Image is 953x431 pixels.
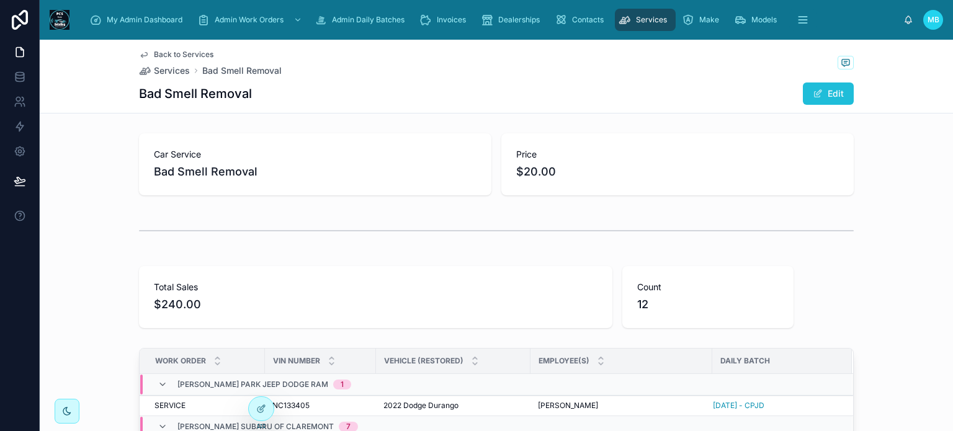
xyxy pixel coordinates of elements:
[154,148,476,161] span: Car Service
[154,163,476,180] span: Bad Smell Removal
[730,9,785,31] a: Models
[107,15,182,25] span: My Admin Dashboard
[139,50,213,60] a: Back to Services
[551,9,612,31] a: Contacts
[437,15,466,25] span: Invoices
[516,148,839,161] span: Price
[751,15,777,25] span: Models
[273,356,320,366] span: VIN Number
[154,64,190,77] span: Services
[154,401,257,411] a: SERVICE
[139,85,252,102] h1: Bad Smell Removal
[341,380,344,389] div: 1
[637,281,779,293] span: Count
[416,9,475,31] a: Invoices
[516,163,839,180] span: $20.00
[383,401,459,411] span: 2022 Dodge Durango
[539,356,589,366] span: Employee(s)
[928,15,939,25] span: MB
[154,50,213,60] span: Back to Services
[154,296,597,313] span: $240.00
[572,15,604,25] span: Contacts
[332,15,405,25] span: Admin Daily Batches
[139,64,190,77] a: Services
[50,10,69,30] img: App logo
[699,15,719,25] span: Make
[383,401,523,411] a: 2022 Dodge Durango
[803,82,854,105] button: Edit
[272,401,369,411] a: NC133405
[202,64,282,77] a: Bad Smell Removal
[215,15,284,25] span: Admin Work Orders
[477,9,548,31] a: Dealerships
[615,9,676,31] a: Services
[272,401,310,411] span: NC133405
[177,380,328,389] span: [PERSON_NAME] Park Jeep Dodge Ram
[154,281,597,293] span: Total Sales
[498,15,540,25] span: Dealerships
[155,356,206,366] span: Work Order
[713,401,837,411] a: [DATE] - CPJD
[154,401,186,411] span: SERVICE
[79,6,903,33] div: scrollable content
[637,296,779,313] span: 12
[538,401,705,411] a: [PERSON_NAME]
[636,15,667,25] span: Services
[86,9,191,31] a: My Admin Dashboard
[194,9,308,31] a: Admin Work Orders
[384,356,463,366] span: Vehicle (restored)
[538,401,598,411] span: [PERSON_NAME]
[713,401,764,411] a: [DATE] - CPJD
[720,356,770,366] span: Daily Batch
[311,9,413,31] a: Admin Daily Batches
[678,9,728,31] a: Make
